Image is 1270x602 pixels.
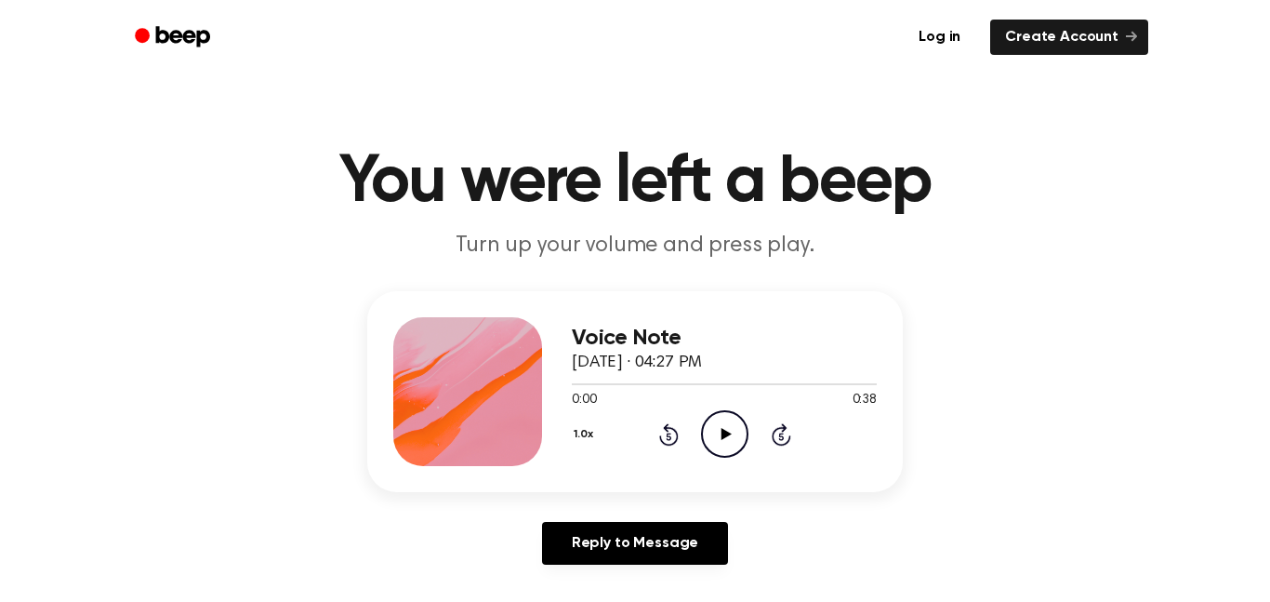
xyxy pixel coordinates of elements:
[572,419,600,450] button: 1.0x
[572,355,702,371] span: [DATE] · 04:27 PM
[159,149,1111,216] h1: You were left a beep
[122,20,227,56] a: Beep
[900,16,979,59] a: Log in
[990,20,1148,55] a: Create Account
[572,326,877,351] h3: Voice Note
[542,522,728,565] a: Reply to Message
[278,231,992,261] p: Turn up your volume and press play.
[853,391,877,410] span: 0:38
[572,391,596,410] span: 0:00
